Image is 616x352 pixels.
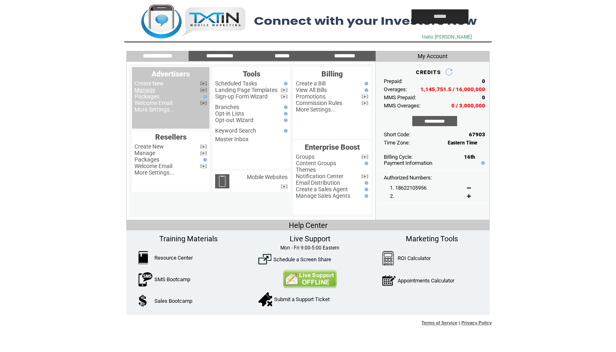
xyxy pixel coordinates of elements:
[258,292,272,306] img: SupportTicket.png
[361,94,368,99] img: video.png
[459,320,460,325] span: |
[482,78,485,84] span: 0
[200,151,207,155] img: video.png
[215,117,253,123] a: Opt-out Wizard
[461,320,492,325] a: Privacy Policy
[363,194,368,198] img: help.gif
[363,82,368,85] img: help.gif
[201,158,207,162] img: help.gif
[134,150,155,156] a: Manage
[296,186,348,192] a: Create a Sales Agent
[152,70,190,78] span: Advertisers
[281,88,288,92] img: video.png
[384,94,416,101] span: MMS Prepaid:
[134,87,155,93] a: Manage
[282,112,288,116] img: help.gif
[258,253,271,266] img: ScreenShare.png
[296,173,343,179] a: Notification Center
[384,154,413,160] span: Billing Cycle:
[448,140,477,146] span: Eastern Time
[384,131,410,138] span: Short Code:
[305,143,360,151] span: Enterprise Boost
[296,87,327,93] a: View All Bills
[321,70,343,78] span: Billing
[281,184,288,189] img: video.png
[296,93,326,100] a: Promotions
[384,86,407,92] span: Overages:
[134,169,174,176] a: More Settings...
[290,234,330,243] span: Live Support
[296,106,336,113] a: More Settings...
[296,160,336,166] a: Content Groups
[398,255,431,261] a: ROI Calculator
[422,34,472,40] span: Hello [PERSON_NAME]
[384,140,410,146] span: Time Zone:
[274,296,330,302] a: Submit a Support Ticket
[215,127,256,134] a: Keyword Search
[296,166,316,173] a: Themes
[283,270,337,288] img: Contact Us
[154,276,190,282] a: SMS Bootcamp
[139,295,148,307] img: SalesBootcamp.png
[134,106,174,113] a: More Settings...
[296,100,342,106] a: Commission Rules
[215,174,229,188] img: mobile-websites.png
[398,278,454,284] a: Appointments Calculator
[451,103,485,109] span: 0 / 3,000,000
[134,143,164,150] a: Create New
[215,110,244,117] a: Opt-in Lists
[296,153,315,160] a: Groups
[469,131,485,138] span: 67903
[155,133,187,141] span: Resellers
[422,320,458,325] a: Terms of Service
[159,234,218,243] span: Training Materials
[363,188,368,191] img: help.gif
[296,179,340,186] a: Email Distribution
[390,193,394,199] span: 2.
[289,221,328,230] span: Help Center
[215,93,268,100] a: Sign-up Form Wizard
[418,53,448,59] span: My Account
[282,118,288,122] img: help.gif
[215,136,249,142] a: Master Inbox
[134,80,164,87] a: Create New
[361,155,368,159] img: video.png
[282,105,288,109] img: help.gif
[134,100,172,106] a: Welcome Email
[200,88,207,92] img: video.png
[479,161,485,165] img: help.gif
[406,234,458,243] span: Marketing Tools
[243,70,260,78] span: Tools
[464,154,475,160] span: 16th
[482,94,485,101] span: 0
[296,192,350,199] a: Manage Sales Agents
[139,251,148,264] img: ResourceCenter.png
[296,80,326,87] a: Create a Bill
[134,93,159,100] a: Packages
[384,103,420,109] span: MMS Overages:
[282,129,288,133] img: help.gif
[154,255,193,261] a: Resource Center
[215,104,239,110] a: Branches
[215,87,277,93] a: Landing Page Templates
[361,174,368,179] img: video.png
[384,160,432,166] a: Payment Information
[363,88,368,92] img: help.gif
[200,81,207,86] img: video.png
[154,298,192,304] a: Sales Bootcamp
[134,156,159,163] a: Packages
[382,273,396,288] img: AppointmentCalc.png
[416,69,441,75] span: CREDITS
[134,163,172,169] a: Welcome Email
[281,94,288,99] img: video.png
[384,78,403,84] span: Prepaid:
[200,144,207,149] img: video.png
[215,80,257,87] a: Scheduled Tasks
[273,256,331,262] a: Schedule a Screen Share
[139,272,152,286] img: SMSBootcamp.png
[363,181,368,185] img: help.gif
[200,101,207,105] img: video.png
[390,185,427,191] span: 1. 18622105956
[282,82,288,85] img: help.gif
[361,101,368,105] img: video.png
